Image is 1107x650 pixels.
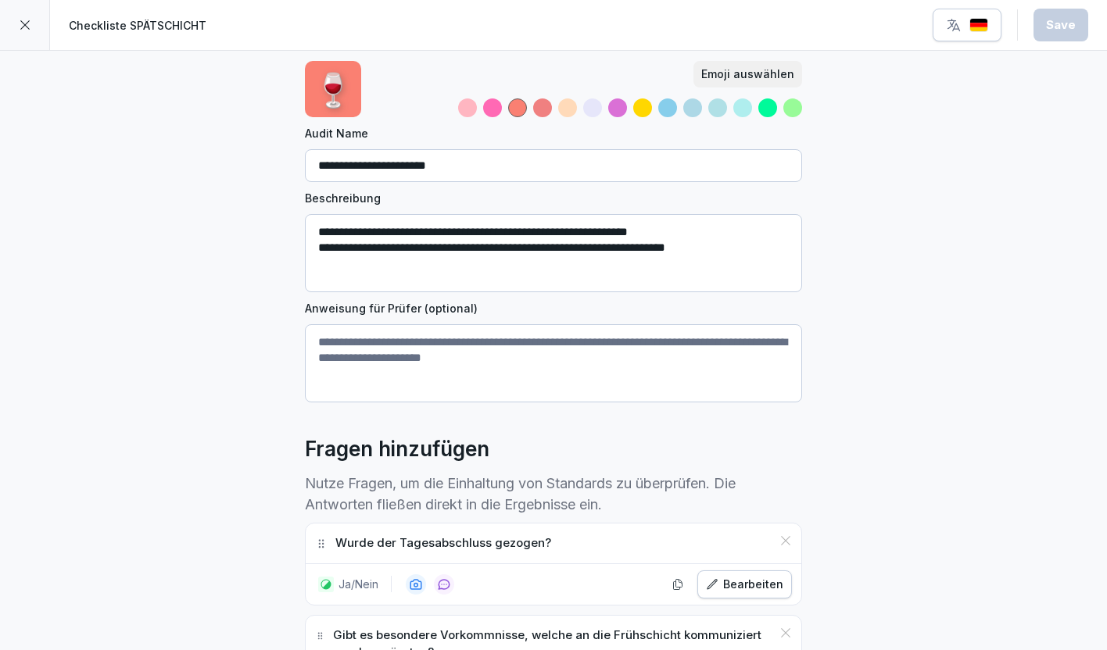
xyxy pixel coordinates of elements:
label: Audit Name [305,125,802,141]
div: Save [1046,16,1076,34]
h2: Fragen hinzufügen [305,434,489,465]
p: 🍷 [313,65,353,114]
p: Ja/Nein [339,576,378,592]
div: Emoji auswählen [701,66,794,83]
img: de.svg [969,18,988,33]
button: Save [1034,9,1088,41]
label: Anweisung für Prüfer (optional) [305,300,802,316]
button: Emoji auswählen [693,61,802,87]
label: Beschreibung [305,190,802,206]
p: Wurde der Tagesabschluss gezogen? [335,534,551,552]
p: Checkliste SPÄTSCHICHT [69,17,206,34]
button: Bearbeiten [697,570,792,598]
p: Nutze Fragen, um die Einhaltung von Standards zu überprüfen. Die Antworten fließen direkt in die ... [305,473,802,515]
div: Bearbeiten [706,576,783,593]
